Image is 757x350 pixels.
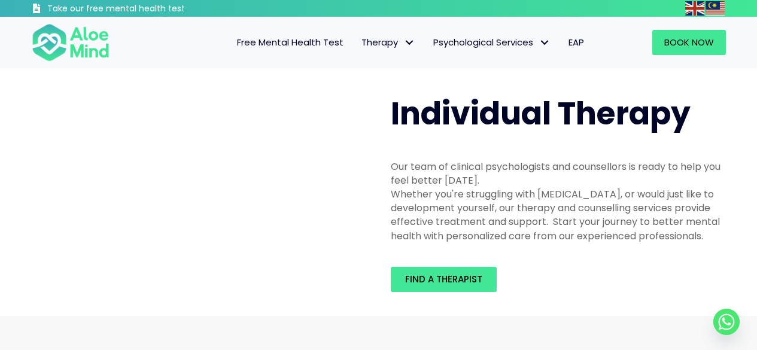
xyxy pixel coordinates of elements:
[405,273,482,285] span: Find a therapist
[706,1,725,16] img: ms
[228,30,352,55] a: Free Mental Health Test
[685,1,704,16] img: en
[391,267,497,292] a: Find a therapist
[706,1,726,15] a: Malay
[424,30,560,55] a: Psychological ServicesPsychological Services: submenu
[568,36,584,48] span: EAP
[237,36,343,48] span: Free Mental Health Test
[401,34,418,51] span: Therapy: submenu
[652,30,726,55] a: Book Now
[685,1,706,15] a: English
[125,30,593,55] nav: Menu
[391,92,691,135] span: Individual Therapy
[664,36,714,48] span: Book Now
[361,36,415,48] span: Therapy
[47,3,249,15] h3: Take our free mental health test
[713,309,740,335] a: Whatsapp
[391,187,726,243] div: Whether you're struggling with [MEDICAL_DATA], or would just like to development yourself, our th...
[352,30,424,55] a: TherapyTherapy: submenu
[32,23,110,62] img: Aloe mind Logo
[536,34,554,51] span: Psychological Services: submenu
[560,30,593,55] a: EAP
[32,92,367,275] img: Therapy online individual
[32,3,249,17] a: Take our free mental health test
[391,160,726,187] div: Our team of clinical psychologists and counsellors is ready to help you feel better [DATE].
[433,36,551,48] span: Psychological Services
